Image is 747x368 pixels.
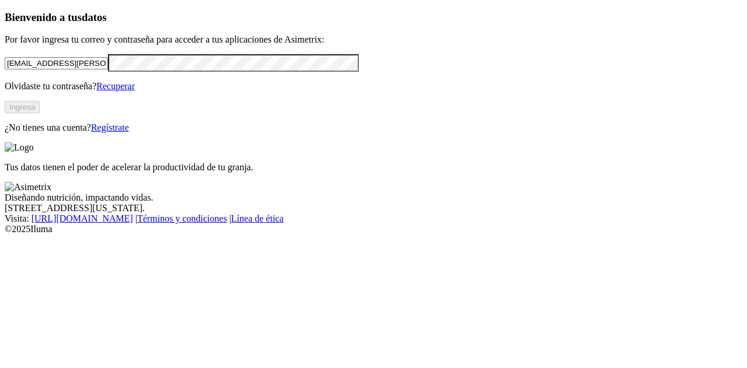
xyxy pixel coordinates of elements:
[5,224,742,234] div: © 2025 Iluma
[5,203,742,213] div: [STREET_ADDRESS][US_STATE].
[5,101,40,113] button: Ingresa
[91,122,129,132] a: Regístrate
[5,122,742,133] p: ¿No tienes una cuenta?
[5,142,34,153] img: Logo
[5,81,742,92] p: Olvidaste tu contraseña?
[5,34,742,45] p: Por favor ingresa tu correo y contraseña para acceder a tus aplicaciones de Asimetrix:
[82,11,107,23] span: datos
[5,192,742,203] div: Diseñando nutrición, impactando vidas.
[96,81,135,91] a: Recuperar
[137,213,227,223] a: Términos y condiciones
[32,213,133,223] a: [URL][DOMAIN_NAME]
[5,213,742,224] div: Visita : | |
[5,182,51,192] img: Asimetrix
[5,11,742,24] h3: Bienvenido a tus
[5,162,742,173] p: Tus datos tienen el poder de acelerar la productividad de tu granja.
[5,57,108,69] input: Tu correo
[231,213,284,223] a: Línea de ética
